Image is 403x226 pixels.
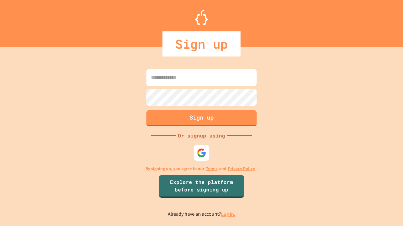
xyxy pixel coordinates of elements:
[176,132,227,139] div: Or signup using
[162,31,241,56] div: Sign up
[221,211,236,218] a: Log in.
[195,9,208,25] img: Logo.svg
[159,175,244,198] a: Explore the platform before signing up
[145,165,258,172] p: By signing up, you agree to our and .
[206,165,218,172] a: Terms
[168,210,236,218] p: Already have an account?
[197,148,206,158] img: google-icon.svg
[228,165,255,172] a: Privacy Policy
[146,110,257,126] button: Sign up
